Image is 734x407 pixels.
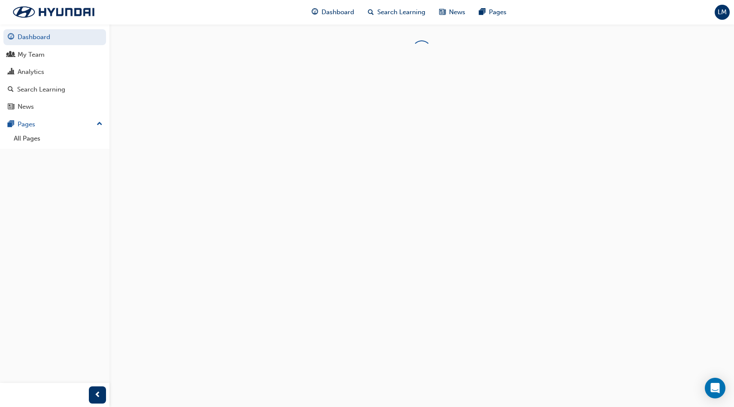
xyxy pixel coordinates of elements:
[18,50,45,60] div: My Team
[18,102,34,112] div: News
[377,7,425,17] span: Search Learning
[18,119,35,129] div: Pages
[322,7,354,17] span: Dashboard
[8,51,14,59] span: people-icon
[432,3,472,21] a: news-iconNews
[3,116,106,132] button: Pages
[8,86,14,94] span: search-icon
[17,85,65,95] div: Search Learning
[705,378,725,398] div: Open Intercom Messenger
[97,119,103,130] span: up-icon
[18,67,44,77] div: Analytics
[3,47,106,63] a: My Team
[718,7,727,17] span: LM
[3,99,106,115] a: News
[8,34,14,41] span: guage-icon
[472,3,513,21] a: pages-iconPages
[3,64,106,80] a: Analytics
[305,3,361,21] a: guage-iconDashboard
[8,103,14,111] span: news-icon
[715,5,730,20] button: LM
[361,3,432,21] a: search-iconSearch Learning
[3,28,106,116] button: DashboardMy TeamAnalyticsSearch LearningNews
[4,3,103,21] img: Trak
[449,7,465,17] span: News
[8,68,14,76] span: chart-icon
[368,7,374,18] span: search-icon
[8,121,14,129] span: pages-icon
[94,390,101,401] span: prev-icon
[489,7,507,17] span: Pages
[312,7,318,18] span: guage-icon
[479,7,485,18] span: pages-icon
[3,29,106,45] a: Dashboard
[3,82,106,98] a: Search Learning
[439,7,446,18] span: news-icon
[10,132,106,145] a: All Pages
